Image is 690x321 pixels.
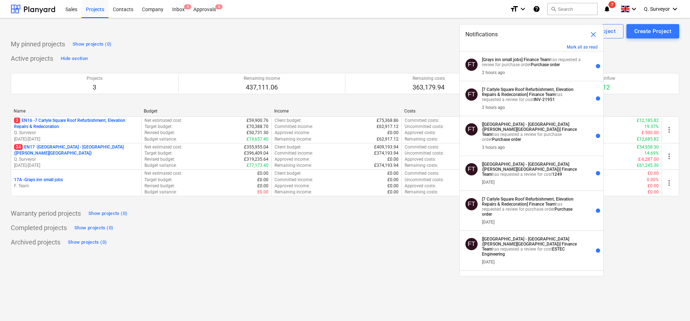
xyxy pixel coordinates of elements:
p: £374,193.94 [374,150,399,156]
span: FT [468,240,475,247]
p: Remaining income : [275,136,312,142]
p: £70,388.70 [247,124,268,130]
p: has requested a review for cost [482,162,582,177]
p: Committed costs : [405,144,439,150]
p: £62,917.12 [377,136,399,142]
p: 0.00% [647,177,659,183]
p: 17A - Grays inn small jobs [14,177,63,183]
span: FT [468,201,475,207]
p: Committed costs : [405,118,439,124]
p: Remaining costs : [405,136,438,142]
span: more_vert [665,152,673,161]
div: Show projects (0) [88,210,127,218]
p: £319,235.64 [244,156,268,162]
p: Approved costs : [405,183,436,189]
p: has requested a review for cost [482,237,582,257]
p: has requested a review for purchase order [482,122,582,142]
div: Finance Team [465,123,478,136]
div: Show projects (0) [74,224,113,232]
span: FT [468,91,475,98]
p: £355,955.04 [244,144,268,150]
p: Remaining income : [275,162,312,169]
button: Create Project [626,24,679,38]
p: 437,111.06 [244,83,280,92]
p: Remaining income [244,75,280,82]
strong: Finance Team [482,167,577,177]
p: £396,409.04 [244,150,268,156]
div: 3 hours ago [482,145,505,150]
p: £19,657.40 [247,136,268,142]
span: 34 [14,144,23,150]
p: £0.00 [257,183,268,189]
button: Show projects (0) [87,208,129,219]
strong: [[GEOGRAPHIC_DATA] - [GEOGRAPHIC_DATA] ([PERSON_NAME][GEOGRAPHIC_DATA])] [482,162,569,172]
p: [DATE] - [DATE] [14,162,138,169]
strong: 1249 [552,172,562,177]
p: Approved costs : [405,130,436,136]
p: Uncommitted costs : [405,150,444,156]
p: £0.00 [387,189,399,195]
span: 4 [184,4,191,9]
p: Target budget : [144,124,172,130]
p: Remaining costs : [405,189,438,195]
strong: [Grays inn small jobs] [482,57,523,62]
div: Budget [144,109,268,114]
strong: [[GEOGRAPHIC_DATA] - [GEOGRAPHIC_DATA] ([PERSON_NAME][GEOGRAPHIC_DATA])] [482,237,569,247]
p: Approved income : [275,183,310,189]
button: Search [547,3,598,15]
p: Budget variance : [144,189,177,195]
button: Hide section [59,53,89,64]
p: Client budget : [275,118,302,124]
span: Q. Surveyor [644,6,670,12]
button: Mark all as read [567,45,598,50]
strong: INV-21951 [534,97,555,102]
button: Show projects (0) [71,38,113,50]
p: £12,185.82 [637,118,659,124]
p: has requested a review for purchase order [482,57,582,67]
div: Hide section [61,55,88,63]
div: 3EN16 -7 Carlyle Square Roof Refurbishment, Elevation Repairs & RedecorationQ. Surveyor[DATE]-[DATE] [14,118,138,142]
span: close [589,30,598,39]
span: 7 [608,1,616,8]
p: £61,245.30 [637,162,659,169]
span: more_vert [665,179,673,187]
p: £59,900.76 [247,118,268,124]
p: Committed income : [275,150,313,156]
p: £0.00 [257,177,268,183]
strong: Purchase order [492,137,521,142]
i: keyboard_arrow_down [630,5,638,13]
p: £409,193.94 [374,144,399,150]
span: more_vert [665,125,673,134]
p: Revised budget : [144,130,175,136]
p: 14.69% [644,150,659,156]
p: Committed income : [275,177,313,183]
div: Finance Team [465,59,478,71]
p: £0.00 [648,183,659,189]
strong: Purchase order [482,207,572,217]
p: Completed projects [11,224,67,232]
p: Approved income : [275,130,310,136]
p: £0.00 [648,170,659,176]
p: Target budget : [144,150,172,156]
p: £374,193.94 [374,162,399,169]
p: Client budget : [275,170,302,176]
p: Committed costs : [405,170,439,176]
div: Finance Team [465,88,478,101]
p: £0.00 [387,183,399,189]
p: £62,917.12 [377,124,399,130]
p: 19.37% [644,124,659,130]
div: Finance Team [465,198,478,210]
div: [DATE] [482,220,494,225]
div: Income [274,109,399,114]
i: keyboard_arrow_down [671,5,679,13]
strong: Finance Team [529,92,555,97]
p: £0.00 [387,156,399,162]
p: Client budget : [275,144,302,150]
p: Remaining costs : [405,162,438,169]
p: Remaining income : [275,189,312,195]
div: [DATE] [482,260,494,265]
div: [DATE] [482,180,494,185]
button: Show projects (0) [66,237,109,248]
span: FT [468,61,475,68]
p: £0.00 [387,170,399,176]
